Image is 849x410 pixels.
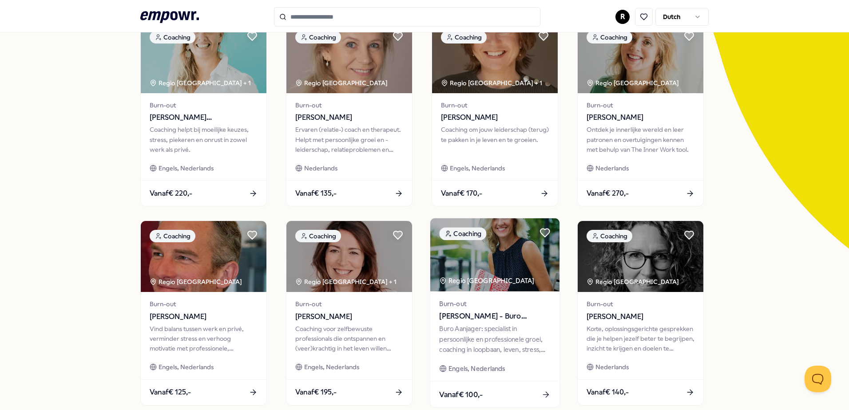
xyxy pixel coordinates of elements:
div: Coaching [150,230,195,242]
div: Regio [GEOGRAPHIC_DATA] [439,276,536,286]
a: package imageCoachingRegio [GEOGRAPHIC_DATA] + 1Burn-out[PERSON_NAME][GEOGRAPHIC_DATA]Coaching he... [140,22,267,206]
a: package imageCoachingRegio [GEOGRAPHIC_DATA] Burn-out[PERSON_NAME] - Buro AanjagerBuro Aanjager: ... [430,218,560,408]
img: package image [286,22,412,93]
img: package image [578,22,703,93]
div: Regio [GEOGRAPHIC_DATA] [587,78,680,88]
span: [PERSON_NAME][GEOGRAPHIC_DATA] [150,112,258,123]
span: Burn-out [587,299,694,309]
div: Regio [GEOGRAPHIC_DATA] [295,78,389,88]
iframe: Help Scout Beacon - Open [805,366,831,392]
a: package imageCoachingRegio [GEOGRAPHIC_DATA] Burn-out[PERSON_NAME]Korte, oplossingsgerichte gespr... [577,221,704,405]
span: Burn-out [295,100,403,110]
span: Nederlands [595,362,629,372]
div: Regio [GEOGRAPHIC_DATA] + 1 [295,277,397,287]
div: Vind balans tussen werk en privé, verminder stress en verhoog motivatie met professionele, indivi... [150,324,258,354]
span: Vanaf € 125,- [150,386,191,398]
div: Ontdek je innerlijke wereld en leer patronen en overtuigingen kennen met behulp van The Inner Wor... [587,125,694,154]
span: [PERSON_NAME] - Buro Aanjager [439,311,550,322]
img: package image [141,221,266,292]
a: package imageCoachingRegio [GEOGRAPHIC_DATA] + 1Burn-out[PERSON_NAME]Coaching voor zelfbewuste pr... [286,221,413,405]
input: Search for products, categories or subcategories [274,7,540,27]
span: Vanaf € 195,- [295,386,337,398]
img: package image [430,218,559,292]
a: package imageCoachingRegio [GEOGRAPHIC_DATA] Burn-out[PERSON_NAME]Ervaren (relatie-) coach en the... [286,22,413,206]
a: package imageCoachingRegio [GEOGRAPHIC_DATA] Burn-out[PERSON_NAME]Ontdek je innerlijke wereld en ... [577,22,704,206]
span: Engels, Nederlands [159,163,214,173]
span: Burn-out [150,299,258,309]
span: Burn-out [295,299,403,309]
img: package image [141,22,266,93]
span: [PERSON_NAME] [441,112,549,123]
span: Vanaf € 100,- [439,389,483,400]
span: Burn-out [439,299,550,309]
a: package imageCoachingRegio [GEOGRAPHIC_DATA] + 1Burn-out[PERSON_NAME]Coaching om jouw leiderschap... [432,22,558,206]
span: [PERSON_NAME] [295,311,403,323]
div: Buro Aanjager: specialist in persoonlijke en professionele groei, coaching in loopbaan, leven, st... [439,324,550,355]
span: Nederlands [304,163,337,173]
div: Coaching [295,31,341,43]
span: Nederlands [595,163,629,173]
span: [PERSON_NAME] [150,311,258,323]
a: package imageCoachingRegio [GEOGRAPHIC_DATA] Burn-out[PERSON_NAME]Vind balans tussen werk en priv... [140,221,267,405]
span: Burn-out [150,100,258,110]
div: Coaching om jouw leiderschap (terug) te pakken in je leven en te groeien. [441,125,549,154]
div: Coaching [439,228,486,240]
span: [PERSON_NAME] [587,112,694,123]
span: Vanaf € 220,- [150,188,192,199]
span: Burn-out [441,100,549,110]
span: Engels, Nederlands [159,362,214,372]
div: Coaching voor zelfbewuste professionals die ontspannen en (veer)krachtig in het leven willen staan. [295,324,403,354]
img: package image [286,221,412,292]
span: Engels, Nederlands [304,362,359,372]
div: Coaching [150,31,195,43]
span: Vanaf € 135,- [295,188,337,199]
div: Coaching helpt bij moeilijke keuzes, stress, piekeren en onrust in zowel werk als privé. [150,125,258,154]
img: package image [578,221,703,292]
div: Ervaren (relatie-) coach en therapeut. Helpt met persoonlijke groei en -leiderschap, relatieprobl... [295,125,403,154]
span: Engels, Nederlands [448,364,505,374]
div: Coaching [441,31,487,43]
div: Regio [GEOGRAPHIC_DATA] [587,277,680,287]
div: Regio [GEOGRAPHIC_DATA] + 1 [441,78,542,88]
span: Vanaf € 140,- [587,386,629,398]
div: Regio [GEOGRAPHIC_DATA] [150,277,243,287]
div: Coaching [587,230,632,242]
span: Vanaf € 270,- [587,188,629,199]
div: Regio [GEOGRAPHIC_DATA] + 1 [150,78,251,88]
span: Vanaf € 170,- [441,188,482,199]
div: Coaching [295,230,341,242]
span: Burn-out [587,100,694,110]
span: [PERSON_NAME] [295,112,403,123]
span: Engels, Nederlands [450,163,505,173]
img: package image [432,22,558,93]
button: R [615,10,630,24]
div: Coaching [587,31,632,43]
span: [PERSON_NAME] [587,311,694,323]
div: Korte, oplossingsgerichte gesprekken die je helpen jezelf beter te begrijpen, inzicht te krijgen ... [587,324,694,354]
